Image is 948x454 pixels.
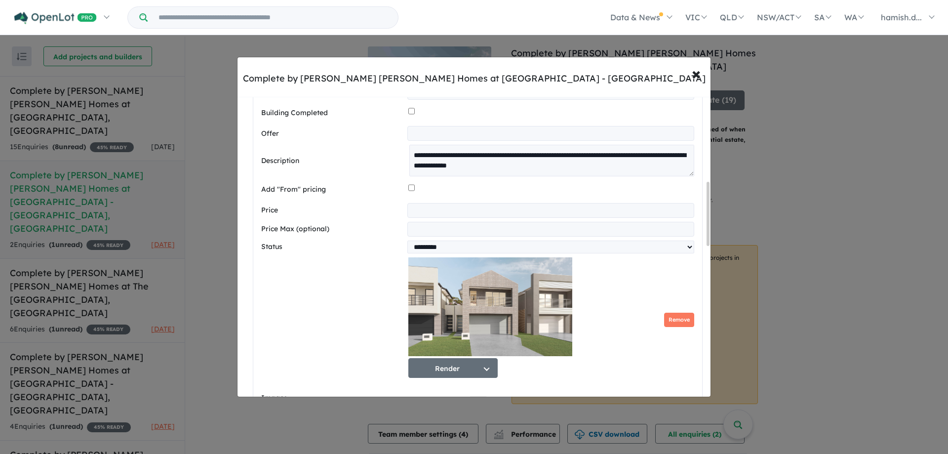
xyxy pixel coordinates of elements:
[408,257,572,356] img: Complete by McDonald Jones Homes at Huntlee - North Rothbury - Lot 142 Render
[408,358,498,378] button: Render
[150,7,396,28] input: Try estate name, suburb, builder or developer
[261,223,403,235] label: Price Max (optional)
[664,313,694,327] button: Remove
[261,107,404,119] label: Building Completed
[14,12,97,24] img: Openlot PRO Logo White
[261,241,403,253] label: Status
[261,184,404,196] label: Add "From" pricing
[261,128,403,140] label: Offer
[881,12,922,22] span: hamish.d...
[692,63,701,84] span: ×
[261,205,403,216] label: Price
[261,155,405,167] label: Description
[243,72,706,85] div: Complete by [PERSON_NAME] [PERSON_NAME] Homes at [GEOGRAPHIC_DATA] - [GEOGRAPHIC_DATA]
[261,392,404,404] label: Images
